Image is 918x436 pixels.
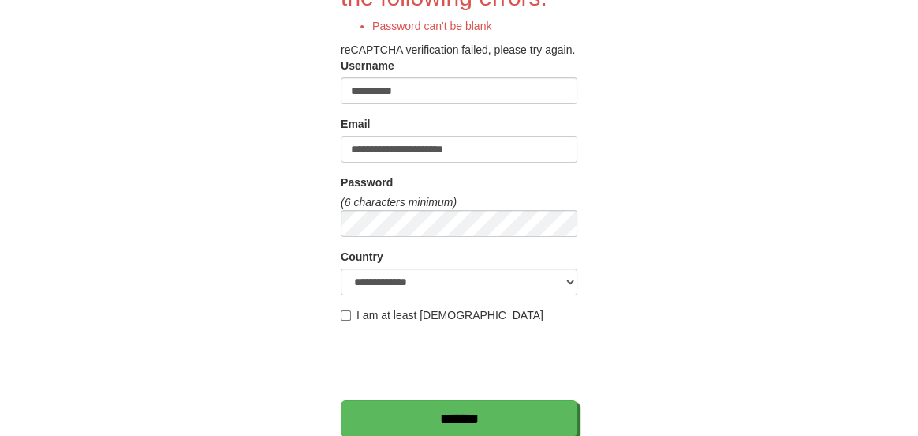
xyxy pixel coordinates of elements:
[341,196,457,209] em: (6 characters minimum)
[341,58,394,73] label: Username
[341,310,351,321] input: I am at least [DEMOGRAPHIC_DATA]
[341,307,543,323] label: I am at least [DEMOGRAPHIC_DATA]
[341,331,580,393] iframe: reCAPTCHA
[341,249,383,265] label: Country
[372,18,577,34] li: Password can't be blank
[341,175,393,190] label: Password
[341,116,370,132] label: Email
